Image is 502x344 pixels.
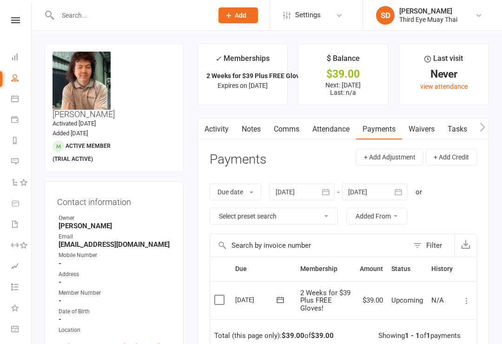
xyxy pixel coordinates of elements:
[218,7,258,23] button: Add
[441,119,474,140] a: Tasks
[378,332,461,340] div: Showing of payments
[11,47,32,68] a: Dashboard
[300,289,350,312] span: 2 Weeks for $39 Plus FREE Gloves!
[59,251,171,260] div: Mobile Number
[311,331,334,340] strong: $39.00
[424,53,463,69] div: Last visit
[59,289,171,298] div: Member Number
[210,184,261,200] button: Due date
[307,81,379,96] p: Next: [DATE] Last: n/a
[399,15,457,24] div: Third Eye Muay Thai
[206,72,308,79] strong: 2 Weeks for $39 Plus FREE Gloves!
[427,257,457,281] th: History
[402,119,441,140] a: Waivers
[59,232,171,241] div: Email
[235,292,278,307] div: [DATE]
[53,120,96,127] time: Activated [DATE]
[53,52,176,119] h3: [PERSON_NAME]
[426,331,430,340] strong: 1
[426,149,477,165] button: + Add Credit
[214,332,334,340] div: Total (this page only): of
[235,12,246,19] span: Add
[11,194,32,215] a: Product Sales
[356,257,387,281] th: Amount
[235,119,267,140] a: Notes
[53,143,111,162] span: Active member (trial active)
[59,315,171,324] strong: -
[11,131,32,152] a: Reports
[295,5,321,26] span: Settings
[53,130,88,137] time: Added [DATE]
[391,296,423,304] span: Upcoming
[11,89,32,110] a: Calendar
[11,298,32,319] a: What's New
[215,53,270,70] div: Memberships
[59,307,171,316] div: Date of Birth
[59,259,171,268] strong: -
[53,52,111,110] img: image1755160359.png
[306,119,356,140] a: Attendance
[11,68,32,89] a: People
[387,257,427,281] th: Status
[59,326,171,335] div: Location
[356,119,402,140] a: Payments
[198,119,235,140] a: Activity
[215,54,221,63] i: ✓
[57,194,171,207] h3: Contact information
[376,6,395,25] div: SD
[356,281,387,320] td: $39.00
[426,240,442,251] div: Filter
[420,83,468,90] a: view attendance
[327,53,360,69] div: $ Balance
[231,257,296,281] th: Due
[218,82,268,89] span: Expires on [DATE]
[431,296,444,304] span: N/A
[416,186,422,198] div: or
[11,319,32,340] a: General attendance kiosk mode
[408,69,480,79] div: Never
[55,9,206,22] input: Search...
[59,270,171,279] div: Address
[409,234,455,257] button: Filter
[307,69,379,79] div: $39.00
[210,152,266,167] h3: Payments
[296,257,356,281] th: Membership
[346,208,407,225] button: Added From
[210,234,409,257] input: Search by invoice number
[267,119,306,140] a: Comms
[59,297,171,305] strong: -
[59,240,171,249] strong: [EMAIL_ADDRESS][DOMAIN_NAME]
[405,331,420,340] strong: 1 - 1
[282,331,304,340] strong: $39.00
[59,222,171,230] strong: [PERSON_NAME]
[59,278,171,286] strong: -
[356,149,423,165] button: + Add Adjustment
[399,7,457,15] div: [PERSON_NAME]
[59,214,171,223] div: Owner
[11,257,32,278] a: Assessments
[11,110,32,131] a: Payments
